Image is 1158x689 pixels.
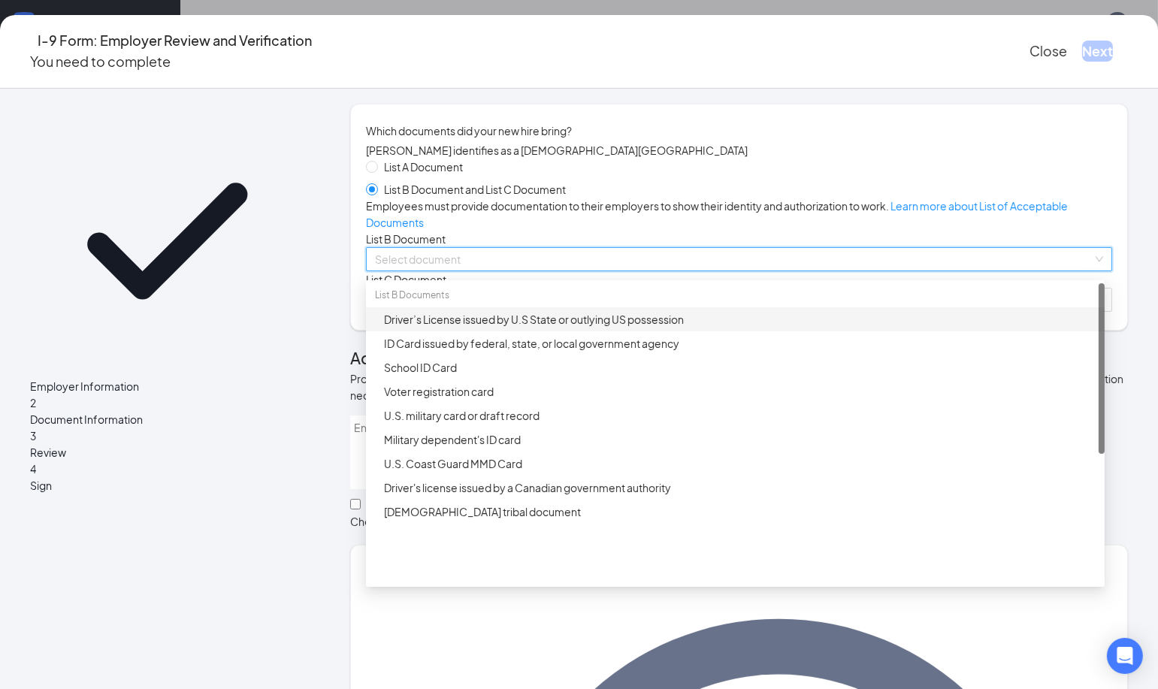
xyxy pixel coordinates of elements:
span: List C Document [366,273,446,286]
span: 4 [30,462,36,476]
div: Check here if you used an alternative procedure authorized by DHS to examine documents. [350,513,853,530]
span: Employer Information [30,378,304,394]
span: Additional information [350,348,517,368]
span: Document Information [30,411,304,428]
div: Voter registration card [384,383,1096,400]
div: U.S. military card or draft record [384,407,1096,424]
div: Military dependent's ID card [384,431,1096,448]
div: ID Card issued by federal, state, or local government agency [384,335,1096,352]
span: Review [30,444,304,461]
span: Sign [30,477,304,494]
span: 3 [30,429,36,443]
span: Provide all notes relating employment authorization stamps or receipts, extensions, additional do... [350,372,1123,402]
div: Driver's license issued by a Canadian government authority [384,479,1096,496]
div: Driver’s License issued by U.S State or outlying US possession [384,311,1096,328]
span: [PERSON_NAME] identifies as a [DEMOGRAPHIC_DATA][GEOGRAPHIC_DATA] [366,144,748,157]
svg: Checkmark [30,104,304,378]
button: Close [1030,41,1067,62]
span: List A Document [378,159,469,175]
div: [DEMOGRAPHIC_DATA] tribal document [384,503,1096,520]
div: Open Intercom Messenger [1107,638,1143,674]
input: Check here if you used an alternative procedure authorized by DHS to examine documents. Learn more [350,499,361,509]
span: Which documents did your new hire bring? [366,122,1112,139]
span: List B Document and List C Document [378,181,572,198]
span: List B Document [366,232,446,246]
div: School ID Card [384,359,1096,376]
span: Employees must provide documentation to their employers to show their identity and authorization ... [366,199,1068,229]
span: 2 [30,396,36,409]
button: Next [1082,41,1113,62]
p: You need to complete [30,51,312,72]
h4: I-9 Form: Employer Review and Verification [38,30,312,51]
span: List B Documents [375,289,449,301]
div: U.S. Coast Guard MMD Card [384,455,1096,472]
a: Learn more about List of Acceptable Documents [366,199,1068,229]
